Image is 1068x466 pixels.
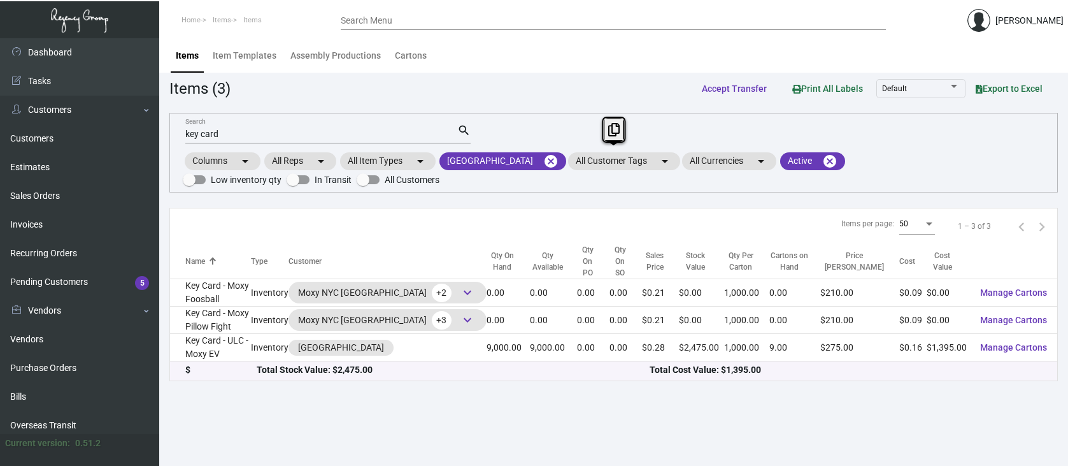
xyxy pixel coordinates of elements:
div: Name [185,256,205,267]
div: Sales Price [642,250,667,273]
div: Qty On SO [609,244,630,279]
td: 9,000.00 [530,334,578,361]
div: Cost Value [927,250,958,273]
button: Next page [1032,216,1052,237]
td: 0.00 [577,334,609,361]
td: 0.00 [609,279,642,307]
td: $0.00 [927,307,970,334]
mat-icon: arrow_drop_down [313,154,329,169]
mat-chip: Active [780,152,845,170]
div: Type [251,256,267,267]
div: Moxy NYC [GEOGRAPHIC_DATA] [298,310,477,330]
img: admin@bootstrapmaster.com [967,9,990,32]
div: Name [185,256,251,267]
mat-icon: cancel [543,154,559,169]
td: $275.00 [820,334,899,361]
span: Accept Transfer [702,84,767,94]
div: Qty Available [530,250,566,273]
div: Cartons on Hand [769,250,809,273]
div: Qty Per Carton [724,250,758,273]
td: $0.00 [679,307,723,334]
span: keyboard_arrow_down [460,285,475,300]
button: Previous page [1011,216,1032,237]
td: $0.21 [642,307,679,334]
div: Qty On Hand [487,250,518,273]
mat-chip: All Reps [264,152,336,170]
div: 1 – 3 of 3 [958,221,991,232]
span: Manage Cartons [980,288,1047,298]
mat-icon: search [457,123,471,138]
div: Sales Price [642,250,679,273]
td: 0.00 [530,279,578,307]
mat-chip: Columns [185,152,260,170]
div: Cartons [395,49,427,62]
div: Total Cost Value: $1,395.00 [650,363,1042,377]
mat-icon: arrow_drop_down [413,154,428,169]
td: Inventory [251,334,288,361]
td: $0.21 [642,279,679,307]
td: $0.28 [642,334,679,361]
div: Stock Value [679,250,723,273]
div: $ [185,363,257,377]
button: Manage Cartons [970,336,1057,359]
td: 0.00 [577,307,609,334]
mat-icon: arrow_drop_down [753,154,769,169]
mat-icon: arrow_drop_down [657,154,673,169]
button: Accept Transfer [692,77,777,100]
span: In Transit [315,172,352,187]
button: Manage Cartons [970,309,1057,331]
i: Copy [608,123,620,136]
div: Qty On Hand [487,250,530,273]
span: +3 [432,311,452,330]
td: $0.16 [899,334,927,361]
td: 0.00 [487,279,530,307]
mat-chip: [GEOGRAPHIC_DATA] [439,152,566,170]
div: Cost Value [927,250,970,273]
td: $0.09 [899,279,927,307]
mat-icon: arrow_drop_down [238,154,253,169]
div: Total Stock Value: $2,475.00 [257,363,649,377]
div: 0.51.2 [75,437,101,450]
td: 0.00 [609,334,642,361]
td: 1,000.00 [724,334,770,361]
td: $210.00 [820,307,899,334]
span: Export to Excel [976,84,1043,94]
div: [GEOGRAPHIC_DATA] [298,341,384,354]
div: Qty On SO [609,244,642,279]
div: Assembly Productions [290,49,381,62]
td: $0.00 [679,279,723,307]
span: Manage Cartons [980,315,1047,325]
button: Print All Labels [782,76,873,100]
span: Manage Cartons [980,342,1047,353]
div: Qty Per Carton [724,250,770,273]
div: Items [176,49,199,62]
div: Moxy NYC [GEOGRAPHIC_DATA] [298,283,477,302]
mat-chip: All Customer Tags [568,152,680,170]
td: 0.00 [769,279,820,307]
td: 0.00 [487,307,530,334]
td: Key Card - Moxy Foosball [170,279,251,307]
span: Print All Labels [792,84,863,94]
button: Manage Cartons [970,281,1057,304]
td: Inventory [251,307,288,334]
td: 0.00 [577,279,609,307]
th: Customer [288,244,487,279]
td: $0.00 [927,279,970,307]
div: Cartons on Hand [769,250,820,273]
div: Current version: [5,437,70,450]
span: Items [243,16,262,24]
td: 0.00 [769,307,820,334]
span: keyboard_arrow_down [460,312,475,328]
span: All Customers [385,172,439,187]
div: Price [PERSON_NAME] [820,250,887,273]
td: 1,000.00 [724,307,770,334]
td: 0.00 [530,307,578,334]
td: Key Card - Moxy Pillow Fight [170,307,251,334]
span: Home [182,16,201,24]
div: Price [PERSON_NAME] [820,250,899,273]
div: Items per page: [841,218,894,229]
div: Qty Available [530,250,578,273]
span: +2 [432,284,452,302]
td: 1,000.00 [724,279,770,307]
div: Cost [899,256,927,267]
